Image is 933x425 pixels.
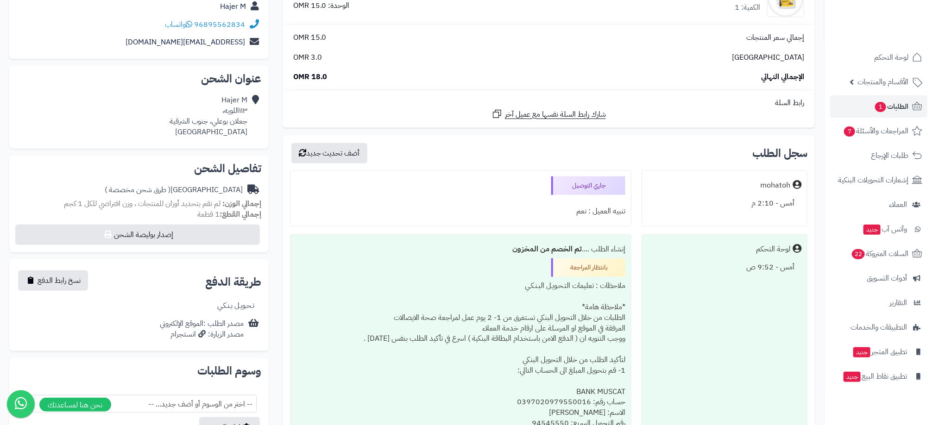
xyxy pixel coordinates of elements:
[492,108,606,120] a: شارك رابط السلة نفسها مع عميل آخر
[296,202,625,220] div: تنبيه العميل : نعم
[830,95,927,118] a: الطلبات1
[864,225,881,235] span: جديد
[857,75,908,88] span: الأقسام والمنتجات
[889,296,907,309] span: التقارير
[17,365,261,376] h2: وسوم الطلبات
[830,46,927,69] a: لوحة التحكم
[735,2,760,13] div: الكمية: 1
[874,100,908,113] span: الطلبات
[291,143,367,163] button: أضف تحديث جديد
[293,32,327,43] span: 15.0 OMR
[830,316,927,338] a: التطبيقات والخدمات
[830,292,927,314] a: التقارير
[293,72,328,82] span: 18.0 OMR
[160,329,244,340] div: مصدر الزيارة: انستجرام
[648,258,801,276] div: أمس - 9:52 ص
[648,194,801,212] div: أمس - 2:10 م
[105,184,170,195] span: ( طرق شحن مخصصة )
[761,72,804,82] span: الإجمالي النهائي
[760,180,790,191] div: mohatoh
[205,276,261,287] h2: طريقة الدفع
[220,209,261,220] strong: إجمالي القطع:
[64,198,221,209] span: لم تقم بتحديد أوزان للمنتجات ، وزن افتراضي للكل 1 كجم
[875,102,886,112] span: 1
[889,198,907,211] span: العملاء
[752,148,807,159] h3: سجل الطلب
[830,194,927,216] a: العملاء
[853,347,870,357] span: جديد
[286,98,811,108] div: رابط السلة
[105,185,243,195] div: [GEOGRAPHIC_DATA]
[165,19,192,30] a: واتساب
[126,37,245,48] a: [EMAIL_ADDRESS][DOMAIN_NAME]
[222,198,261,209] strong: إجمالي الوزن:
[293,52,322,63] span: 3.0 OMR
[160,319,244,340] div: مصدر الطلب :الموقع الإلكتروني
[17,395,257,412] span: -- اختر من الوسوم أو أضف جديد... --
[38,275,81,286] span: نسخ رابط الدفع
[843,125,908,137] span: المراجعات والأسئلة
[844,372,861,382] span: جديد
[512,244,582,255] b: تم الخصم من المخزون
[851,247,908,260] span: السلات المتروكة
[17,163,261,174] h2: تفاصيل الشحن
[867,272,907,285] span: أدوات التسويق
[830,120,927,142] a: المراجعات والأسئلة7
[852,249,865,259] span: 22
[843,370,907,383] span: تطبيق نقاط البيع
[170,95,247,137] div: Hajer M ١١٣اللويه، جعلان بوعلي، جنوب الشرقية [GEOGRAPHIC_DATA]
[15,225,260,245] button: إصدار بوليصة الشحن
[746,32,804,43] span: إجمالي سعر المنتجات
[551,176,625,195] div: جاري التوصيل
[197,209,261,220] small: 1 قطعة
[852,345,907,358] span: تطبيق المتجر
[863,223,907,236] span: وآتس آب
[838,174,908,187] span: إشعارات التحويلات البنكية
[551,258,625,277] div: بانتظار المراجعة
[830,267,927,289] a: أدوات التسويق
[830,341,927,363] a: تطبيق المتجرجديد
[830,144,927,167] a: طلبات الإرجاع
[830,218,927,240] a: وآتس آبجديد
[194,19,245,30] a: 96895562834
[220,1,246,12] a: Hajer M
[874,51,908,64] span: لوحة التحكم
[293,0,350,11] div: الوحدة: 15.0 OMR
[217,300,254,311] div: تـحـويـل بـنـكـي
[17,395,256,413] span: -- اختر من الوسوم أو أضف جديد... --
[830,365,927,387] a: تطبيق نقاط البيعجديد
[17,73,261,84] h2: عنوان الشحن
[870,25,924,44] img: logo-2.png
[18,270,88,291] button: نسخ رابط الدفع
[296,240,625,258] div: إنشاء الطلب ....
[830,243,927,265] a: السلات المتروكة22
[732,52,804,63] span: [GEOGRAPHIC_DATA]
[756,244,790,255] div: لوحة التحكم
[505,109,606,120] span: شارك رابط السلة نفسها مع عميل آخر
[830,169,927,191] a: إشعارات التحويلات البنكية
[844,126,855,137] span: 7
[871,149,908,162] span: طلبات الإرجاع
[851,321,907,334] span: التطبيقات والخدمات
